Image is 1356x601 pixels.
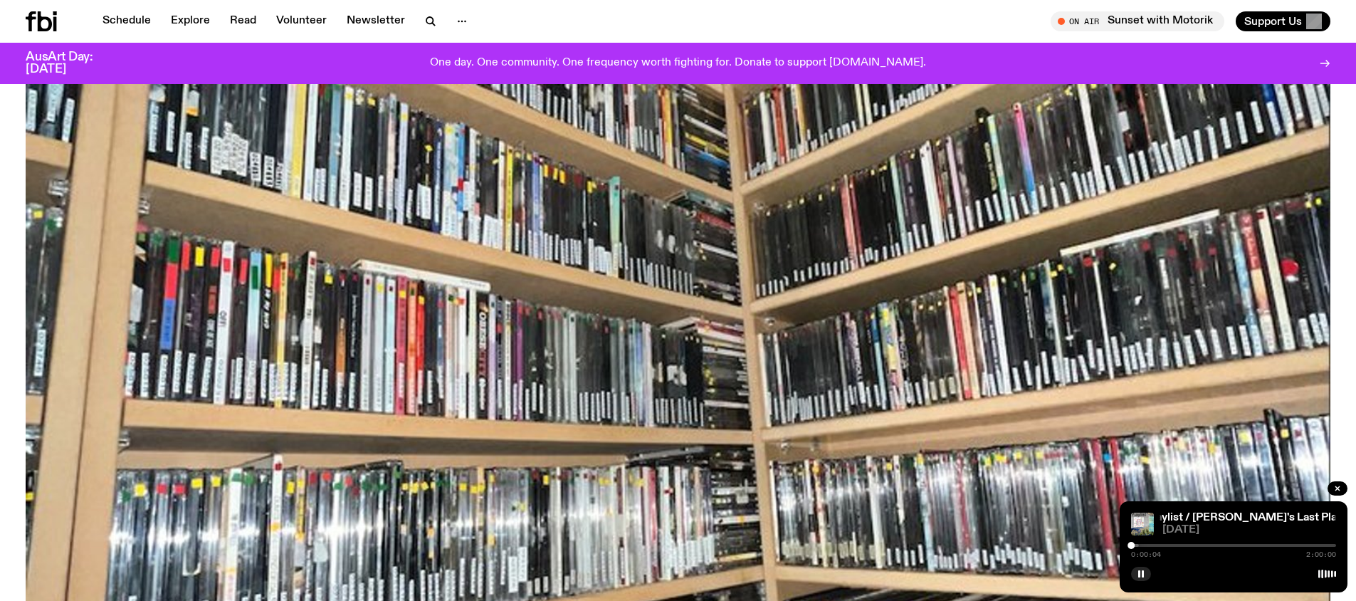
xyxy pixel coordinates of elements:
a: Newsletter [338,11,414,31]
a: Read [221,11,265,31]
p: One day. One community. One frequency worth fighting for. Donate to support [DOMAIN_NAME]. [430,57,926,70]
h3: AusArt Day: [DATE] [26,51,117,75]
button: Support Us [1236,11,1330,31]
span: Support Us [1244,15,1302,28]
a: Explore [162,11,219,31]
a: Volunteer [268,11,335,31]
span: 0:00:04 [1131,551,1161,558]
span: 2:00:00 [1306,551,1336,558]
span: [DATE] [1162,525,1336,535]
a: Schedule [94,11,159,31]
button: On AirSunset with Motorik [1051,11,1224,31]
